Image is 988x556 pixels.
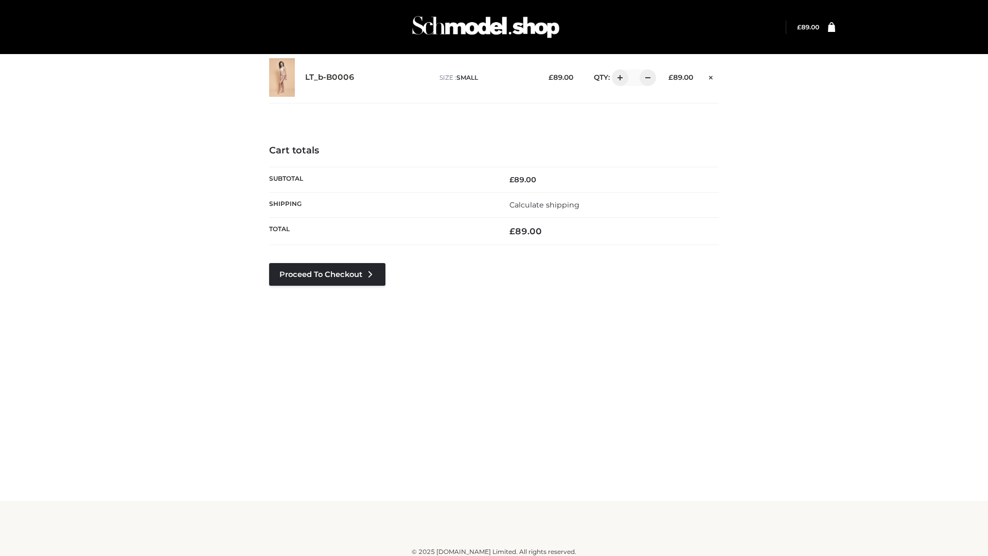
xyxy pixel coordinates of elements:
span: £ [509,175,514,184]
span: £ [509,226,515,236]
span: £ [797,23,801,31]
span: SMALL [456,74,478,81]
a: £89.00 [797,23,819,31]
div: QTY: [584,69,652,86]
img: Schmodel Admin 964 [409,7,563,47]
bdi: 89.00 [797,23,819,31]
h4: Cart totals [269,145,719,157]
span: £ [549,73,553,81]
th: Shipping [269,192,494,217]
bdi: 89.00 [668,73,693,81]
bdi: 89.00 [549,73,573,81]
span: £ [668,73,673,81]
th: Total [269,218,494,245]
a: Remove this item [703,69,719,83]
a: LT_b-B0006 [305,73,355,82]
th: Subtotal [269,167,494,192]
a: Calculate shipping [509,200,579,210]
a: Proceed to Checkout [269,263,385,286]
p: size : [439,73,533,82]
bdi: 89.00 [509,175,536,184]
bdi: 89.00 [509,226,542,236]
